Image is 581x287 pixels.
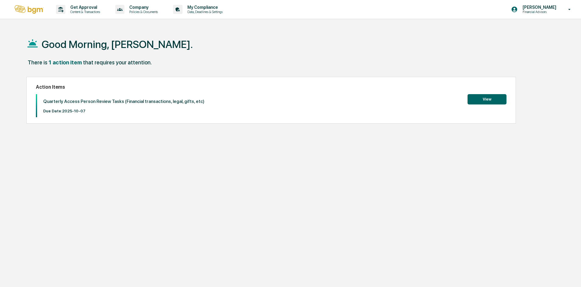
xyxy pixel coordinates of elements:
[65,10,103,14] p: Content & Transactions
[183,5,226,10] p: My Compliance
[124,5,161,10] p: Company
[28,59,47,66] div: There is
[43,99,204,104] p: Quarterly Access Person Review Tasks (Financial transactions, legal, gifts, etc)
[468,94,506,104] button: View
[518,10,559,14] p: Financial Advisors
[15,5,44,14] img: logo
[42,38,193,50] h1: Good Morning, [PERSON_NAME].
[49,59,82,66] div: 1 action item
[65,5,103,10] p: Get Approval
[36,84,506,90] h2: Action Items
[518,5,559,10] p: [PERSON_NAME]
[124,10,161,14] p: Policies & Documents
[468,96,506,102] a: View
[183,10,226,14] p: Data, Deadlines & Settings
[83,59,152,66] div: that requires your attention.
[43,109,204,113] p: Due Date: 2025-10-07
